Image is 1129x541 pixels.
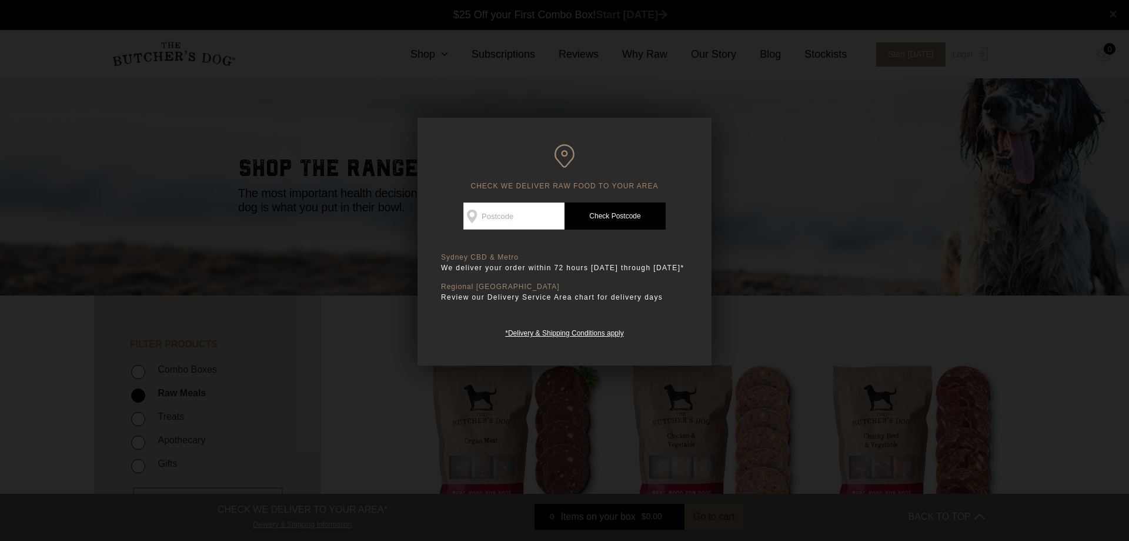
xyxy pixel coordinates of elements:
h6: CHECK WE DELIVER RAW FOOD TO YOUR AREA [441,144,688,191]
p: Review our Delivery Service Area chart for delivery days [441,291,688,303]
p: Regional [GEOGRAPHIC_DATA] [441,283,688,291]
p: We deliver your order within 72 hours [DATE] through [DATE]* [441,262,688,274]
a: Check Postcode [564,203,666,230]
p: Sydney CBD & Metro [441,253,688,262]
a: *Delivery & Shipping Conditions apply [505,326,623,337]
input: Postcode [463,203,564,230]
